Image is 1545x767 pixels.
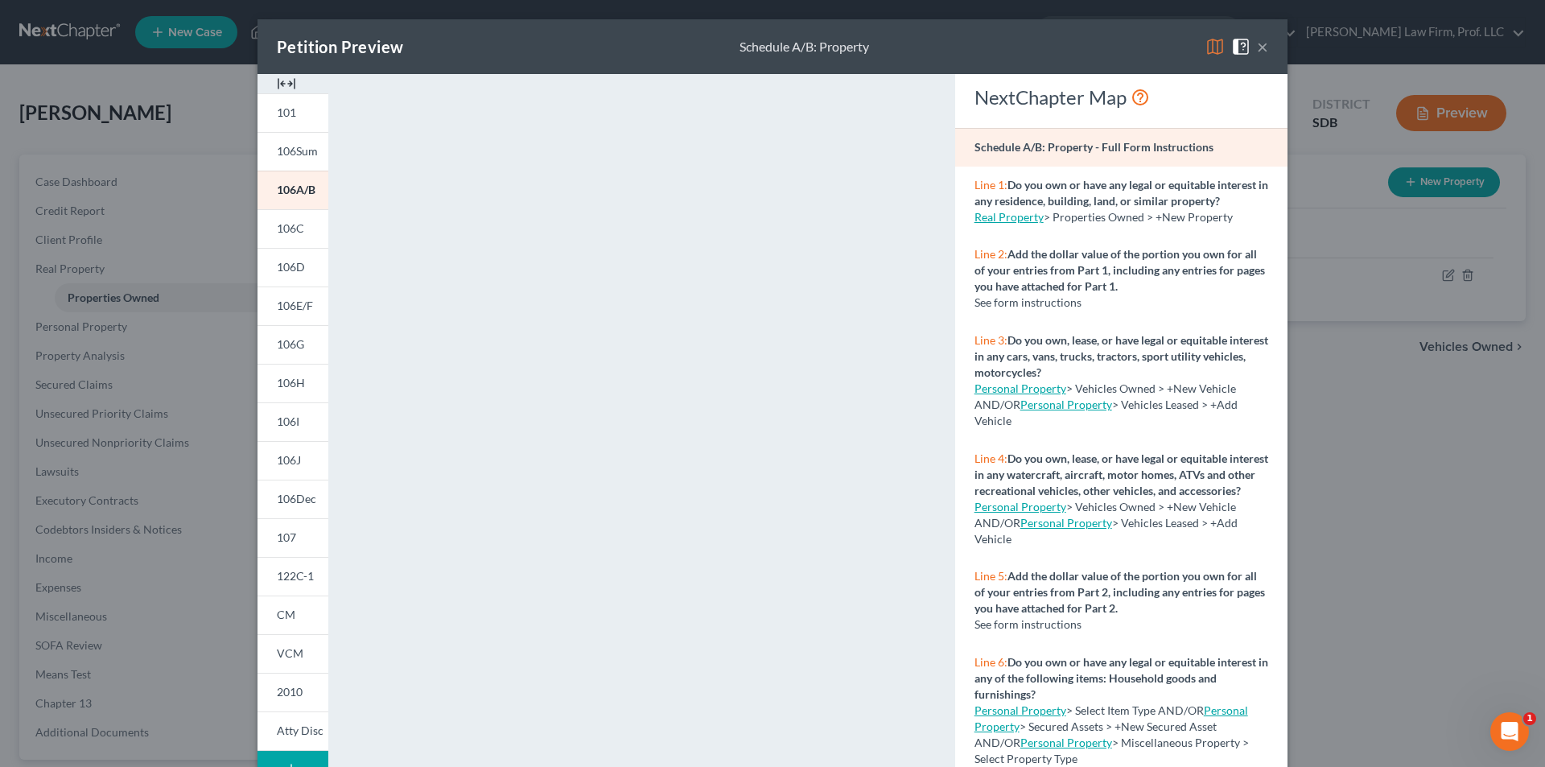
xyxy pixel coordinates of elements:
[1490,712,1529,751] iframe: Intercom live chat
[257,325,328,364] a: 106G
[974,381,1066,395] a: Personal Property
[257,209,328,248] a: 106C
[277,260,305,274] span: 106D
[974,381,1236,411] span: > Vehicles Owned > +New Vehicle AND/OR
[974,500,1066,513] a: Personal Property
[974,703,1248,733] a: Personal Property
[974,333,1268,379] strong: Do you own, lease, or have legal or equitable interest in any cars, vans, trucks, tractors, sport...
[974,295,1081,309] span: See form instructions
[974,247,1265,293] strong: Add the dollar value of the portion you own for all of your entries from Part 1, including any en...
[257,557,328,596] a: 122C-1
[974,516,1238,546] span: > Vehicles Leased > +Add Vehicle
[974,247,1007,261] span: Line 2:
[277,569,314,583] span: 122C-1
[974,736,1249,765] span: > Miscellaneous Property > Select Property Type
[974,85,1268,110] div: NextChapter Map
[974,655,1007,669] span: Line 6:
[277,144,318,158] span: 106Sum
[974,569,1007,583] span: Line 5:
[974,655,1268,701] strong: Do you own or have any legal or equitable interest in any of the following items: Household goods...
[974,178,1007,192] span: Line 1:
[257,711,328,751] a: Atty Disc
[257,480,328,518] a: 106Dec
[257,248,328,287] a: 106D
[974,178,1268,208] strong: Do you own or have any legal or equitable interest in any residence, building, land, or similar p...
[277,530,296,544] span: 107
[277,608,295,621] span: CM
[257,93,328,132] a: 101
[740,38,869,56] div: Schedule A/B: Property
[1044,210,1233,224] span: > Properties Owned > +New Property
[974,333,1007,347] span: Line 3:
[974,452,1268,497] strong: Do you own, lease, or have legal or equitable interest in any watercraft, aircraft, motor homes, ...
[277,376,305,390] span: 106H
[277,337,304,351] span: 106G
[277,492,316,505] span: 106Dec
[1020,736,1112,749] a: Personal Property
[257,634,328,673] a: VCM
[277,299,313,312] span: 106E/F
[257,518,328,557] a: 107
[974,703,1066,717] a: Personal Property
[277,35,403,58] div: Petition Preview
[974,703,1248,749] span: > Secured Assets > +New Secured Asset AND/OR
[974,617,1081,631] span: See form instructions
[1020,516,1112,530] a: Personal Property
[257,132,328,171] a: 106Sum
[277,74,296,93] img: expand-e0f6d898513216a626fdd78e52531dac95497ffd26381d4c15ee2fc46db09dca.svg
[257,673,328,711] a: 2010
[277,183,315,196] span: 106A/B
[257,596,328,634] a: CM
[277,724,323,737] span: Atty Disc
[257,441,328,480] a: 106J
[277,414,299,428] span: 106I
[974,140,1213,154] strong: Schedule A/B: Property - Full Form Instructions
[974,500,1236,530] span: > Vehicles Owned > +New Vehicle AND/OR
[1231,37,1250,56] img: help-close-5ba153eb36485ed6c1ea00a893f15db1cb9b99d6cae46e1a8edb6c62d00a1a76.svg
[974,452,1007,465] span: Line 4:
[257,364,328,402] a: 106H
[974,569,1265,615] strong: Add the dollar value of the portion you own for all of your entries from Part 2, including any en...
[277,105,296,119] span: 101
[257,287,328,325] a: 106E/F
[257,402,328,441] a: 106I
[974,703,1204,717] span: > Select Item Type AND/OR
[1020,398,1112,411] a: Personal Property
[1523,712,1536,725] span: 1
[974,398,1238,427] span: > Vehicles Leased > +Add Vehicle
[277,685,303,699] span: 2010
[277,221,304,235] span: 106C
[1257,37,1268,56] button: ×
[1205,37,1225,56] img: map-eea8200ae884c6f1103ae1953ef3d486a96c86aabb227e865a55264e3737af1f.svg
[257,171,328,209] a: 106A/B
[277,453,301,467] span: 106J
[277,646,303,660] span: VCM
[974,210,1044,224] a: Real Property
